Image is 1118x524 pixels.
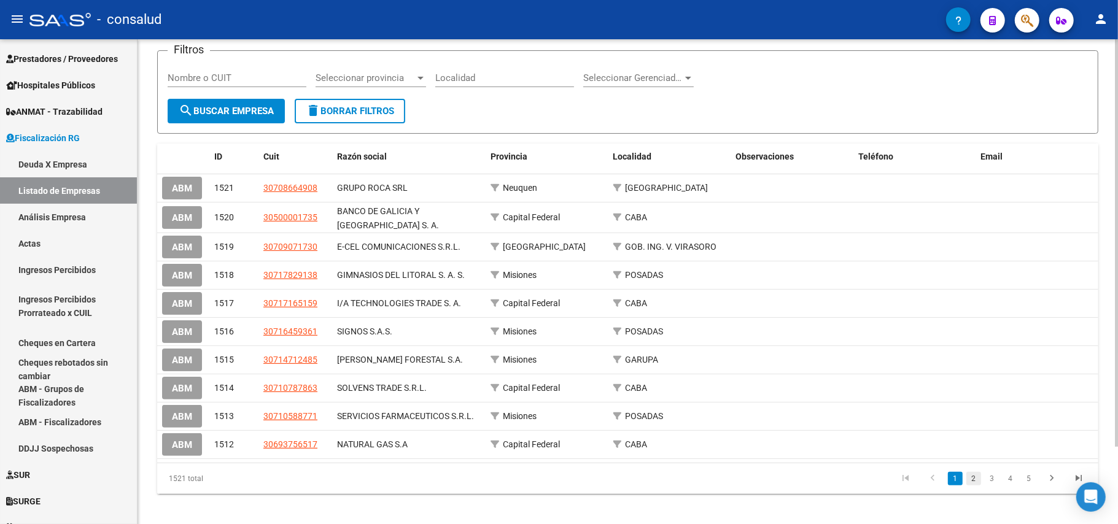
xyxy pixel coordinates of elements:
datatable-header-cell: Email [976,144,1098,170]
span: BANCO DE GALICIA Y BUENOS AIRES S. A. [337,206,439,230]
datatable-header-cell: Provincia [486,144,608,170]
a: 1 [948,472,963,485]
span: Neuquen [503,183,537,193]
button: ABM [162,206,202,229]
button: Buscar Empresa [168,99,285,123]
span: 1518 [214,270,234,280]
li: page 4 [1001,468,1020,489]
span: NATURAL GAS S.A [337,439,408,449]
span: CABA [626,298,648,308]
span: 1515 [214,355,234,364]
span: Capital Federal [503,439,560,449]
span: SERVICIOS FARMACEUTICOS S.R.L. [337,411,474,421]
span: 30716459361 [263,326,317,336]
datatable-header-cell: Cuit [258,144,332,170]
span: E-CEL COMUNICACIONES S.R.L. [337,242,460,252]
datatable-header-cell: Observaciones [731,144,853,170]
span: 30709071730 [263,242,317,252]
a: 2 [966,472,981,485]
span: GIMNASIOS DEL LITORAL S. A. S. [337,270,465,280]
span: POSADAS [626,326,664,336]
a: go to last page [1067,472,1090,485]
span: 30710588771 [263,411,317,421]
span: SUR [6,468,30,482]
span: 1516 [214,326,234,336]
span: 1514 [214,383,234,393]
button: ABM [162,292,202,315]
li: page 3 [983,468,1001,489]
button: Borrar Filtros [295,99,405,123]
datatable-header-cell: Teléfono [853,144,976,170]
span: Borrar Filtros [306,106,394,117]
span: CABA [626,383,648,393]
span: ABM [172,298,192,309]
span: CABA [626,439,648,449]
span: 30714712485 [263,355,317,364]
button: ABM [162,349,202,371]
span: GRUPO ROCA SRL [337,183,408,193]
mat-icon: search [179,103,193,118]
span: Hospitales Públicos [6,79,95,92]
span: ANMAT - Trazabilidad [6,105,103,118]
span: ABM [172,242,192,253]
span: ABM [172,355,192,366]
span: Teléfono [858,152,893,161]
span: Misiones [503,326,537,336]
datatable-header-cell: Razón social [332,144,486,170]
span: POSADAS [626,270,664,280]
span: GARUPA [626,355,659,364]
div: 1521 total [157,463,343,494]
span: Email [980,152,1003,161]
span: ABM [172,439,192,450]
span: Razón social [337,152,387,161]
button: ABM [162,433,202,456]
datatable-header-cell: ID [209,144,258,170]
span: Prestadores / Proveedores [6,52,118,66]
span: 30710787863 [263,383,317,393]
span: ABM [172,270,192,281]
span: 1512 [214,439,234,449]
span: Capital Federal [503,212,560,222]
span: [GEOGRAPHIC_DATA] [503,242,586,252]
span: 1521 [214,183,234,193]
mat-icon: person [1093,12,1108,26]
li: page 2 [965,468,983,489]
span: Fiscalización RG [6,131,80,145]
span: ABM [172,183,192,194]
a: go to next page [1040,472,1063,485]
a: go to first page [894,472,917,485]
span: ABM [172,326,192,337]
button: ABM [162,236,202,258]
span: 30708664908 [263,183,317,193]
a: 4 [1003,472,1018,485]
span: Cuit [263,152,279,161]
span: CABA [626,212,648,222]
span: Capital Federal [503,383,560,393]
li: page 1 [946,468,965,489]
mat-icon: menu [10,12,25,26]
span: 1513 [214,411,234,421]
span: 30717165159 [263,298,317,308]
span: Seleccionar provincia [316,72,415,83]
span: GOB. ING. V. VIRASORO [626,242,717,252]
span: [GEOGRAPHIC_DATA] [626,183,708,193]
span: 30500001735 [263,212,317,222]
span: 1517 [214,298,234,308]
span: SOLVENS TRADE S.R.L. [337,383,427,393]
span: ID [214,152,222,161]
span: Misiones [503,270,537,280]
span: Misiones [503,355,537,364]
span: 30717829138 [263,270,317,280]
span: SURGE [6,495,41,508]
span: Capital Federal [503,298,560,308]
datatable-header-cell: Localidad [608,144,731,170]
span: Misiones [503,411,537,421]
span: ABM [172,383,192,394]
a: go to previous page [921,472,944,485]
span: 1520 [214,212,234,222]
span: I/A TECHNOLOGIES TRADE S. A. [337,298,461,308]
span: Seleccionar Gerenciador [583,72,683,83]
span: SIGNOS S.A.S. [337,326,392,336]
span: 30693756517 [263,439,317,449]
span: ABM [172,212,192,223]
